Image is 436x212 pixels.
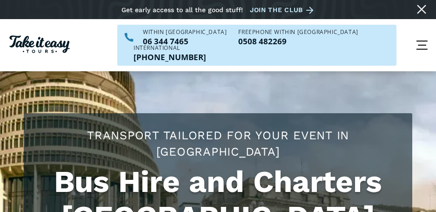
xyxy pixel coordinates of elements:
a: Join the club [250,4,317,16]
p: [PHONE_NUMBER] [134,53,206,61]
div: International [134,45,206,51]
a: Call us freephone within NZ on 0508482269 [238,37,358,45]
p: 06 344 7465 [143,37,227,45]
img: Take it easy Tours logo [9,35,70,53]
div: Freephone WITHIN [GEOGRAPHIC_DATA] [238,29,358,35]
div: menu [408,31,436,59]
div: Get early access to all the good stuff! [121,6,243,14]
h2: Transport tailored for your event in [GEOGRAPHIC_DATA] [33,127,403,160]
p: 0508 482269 [238,37,358,45]
a: Close message [414,2,429,17]
div: WITHIN [GEOGRAPHIC_DATA] [143,29,227,35]
a: Homepage [9,33,70,58]
a: Call us outside of NZ on +6463447465 [134,53,206,61]
a: Call us within NZ on 063447465 [143,37,227,45]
